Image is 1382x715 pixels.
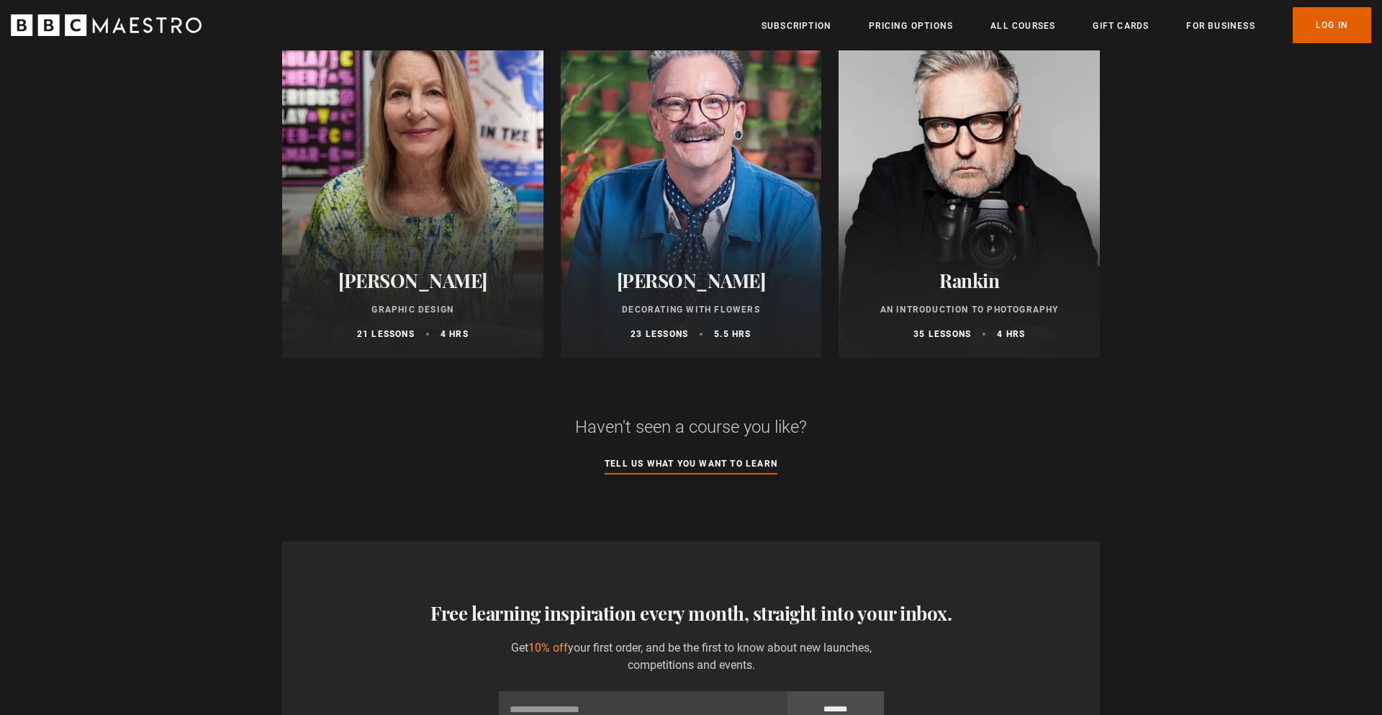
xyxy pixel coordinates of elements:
[11,14,202,36] svg: BBC Maestro
[441,328,469,341] p: 4 hrs
[762,19,831,33] a: Subscription
[299,303,526,316] p: Graphic Design
[990,19,1055,33] a: All Courses
[528,641,568,655] span: 10% off
[714,328,751,341] p: 5.5 hrs
[997,328,1025,341] p: 4 hrs
[499,639,884,674] p: Get your first order, and be the first to know about new launches, competitions and events.
[856,303,1083,316] p: An Introduction to Photography
[1093,19,1149,33] a: Gift Cards
[337,415,1045,439] h2: Haven't seen a course you like?
[1293,7,1371,43] a: Log In
[561,12,822,358] a: [PERSON_NAME] Decorating With Flowers 23 lessons 5.5 hrs
[357,328,415,341] p: 21 lessons
[605,457,777,472] a: Tell us what you want to learn
[869,19,953,33] a: Pricing Options
[1186,19,1255,33] a: For business
[282,12,543,358] a: [PERSON_NAME] Graphic Design 21 lessons 4 hrs
[913,328,971,341] p: 35 lessons
[299,269,526,292] h2: [PERSON_NAME]
[578,303,805,316] p: Decorating With Flowers
[578,269,805,292] h2: [PERSON_NAME]
[631,328,688,341] p: 23 lessons
[294,599,1088,628] h3: Free learning inspiration every month, straight into your inbox.
[839,12,1100,358] a: Rankin An Introduction to Photography 35 lessons 4 hrs
[762,7,1371,43] nav: Primary
[856,269,1083,292] h2: Rankin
